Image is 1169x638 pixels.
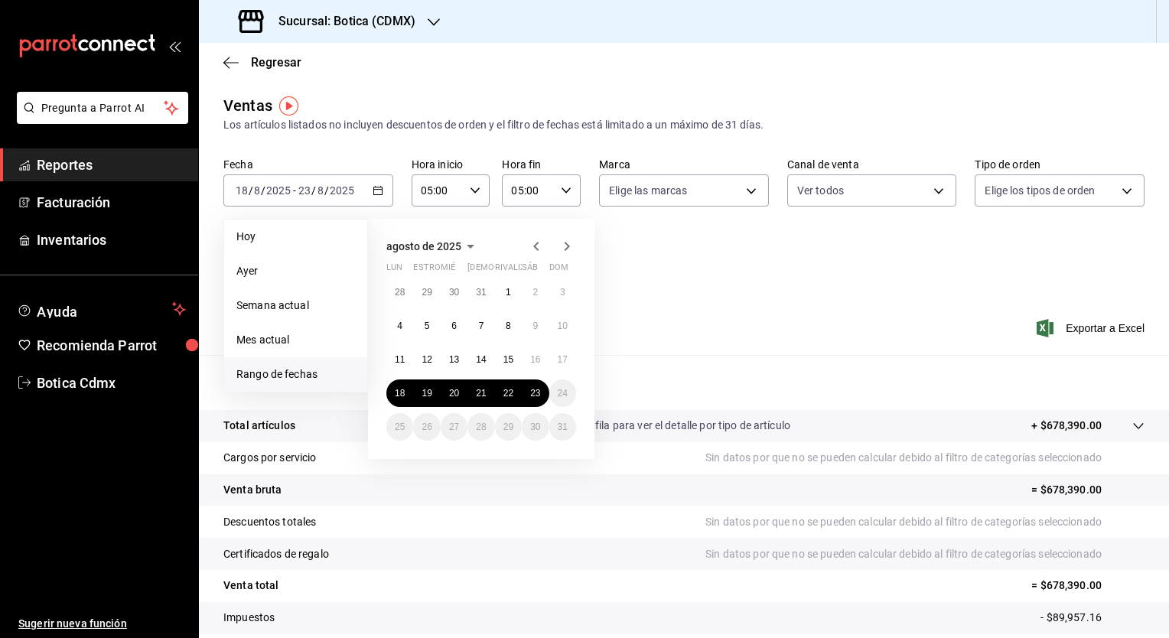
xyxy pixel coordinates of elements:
[223,450,317,466] p: Cargos por servicio
[261,184,265,197] span: /
[329,184,355,197] input: ----
[441,413,467,441] button: 27 de agosto de 2025
[530,388,540,399] abbr: 23 de agosto de 2025
[476,422,486,432] abbr: 28 de agosto de 2025
[506,287,511,298] abbr: 1 de agosto de 2025
[223,514,316,530] p: Descuentos totales
[705,546,1145,562] p: Sin datos por que no se pueden calcular debido al filtro de categorías seleccionado
[705,514,1145,530] p: Sin datos por que no se pueden calcular debido al filtro de categorías seleccionado
[441,278,467,306] button: 30 de julio de 2025
[265,184,291,197] input: ----
[522,413,549,441] button: 30 de agosto de 2025
[985,183,1095,198] span: Elige los tipos de orden
[467,312,494,340] button: 7 de agosto de 2025
[251,55,301,70] span: Regresar
[223,482,282,498] p: Venta bruta
[797,183,844,198] span: Ver todos
[495,262,537,278] abbr: viernes
[467,413,494,441] button: 28 de agosto de 2025
[223,373,1145,392] p: Resumen
[37,232,106,248] font: Inventarios
[422,354,431,365] abbr: 12 de agosto de 2025
[37,300,166,318] span: Ayuda
[223,159,393,170] label: Fecha
[467,379,494,407] button: 21 de agosto de 2025
[223,117,1145,133] div: Los artículos listados no incluyen descuentos de orden y el filtro de fechas está limitado a un m...
[549,346,576,373] button: 17 de agosto de 2025
[522,312,549,340] button: 9 de agosto de 2025
[1040,610,1145,626] p: - $89,957.16
[1031,418,1102,434] p: + $678,390.00
[298,184,311,197] input: --
[412,159,490,170] label: Hora inicio
[467,278,494,306] button: 31 de julio de 2025
[441,379,467,407] button: 20 de agosto de 2025
[324,184,329,197] span: /
[522,346,549,373] button: 16 de agosto de 2025
[506,321,511,331] abbr: 8 de agosto de 2025
[558,354,568,365] abbr: 17 de agosto de 2025
[609,183,687,198] span: Elige las marcas
[705,450,1145,466] p: Sin datos por que no se pueden calcular debido al filtro de categorías seleccionado
[236,332,355,348] span: Mes actual
[451,321,457,331] abbr: 6 de agosto de 2025
[449,422,459,432] abbr: 27 de agosto de 2025
[558,388,568,399] abbr: 24 de agosto de 2025
[386,278,413,306] button: 28 de julio de 2025
[395,287,405,298] abbr: 28 de julio de 2025
[599,159,769,170] label: Marca
[236,229,355,245] span: Hoy
[449,388,459,399] abbr: 20 de agosto de 2025
[522,262,538,278] abbr: sábado
[476,388,486,399] abbr: 21 de agosto de 2025
[479,321,484,331] abbr: 7 de agosto de 2025
[522,278,549,306] button: 2 de agosto de 2025
[17,92,188,124] button: Pregunta a Parrot AI
[425,321,430,331] abbr: 5 de agosto de 2025
[422,388,431,399] abbr: 19 de agosto de 2025
[413,278,440,306] button: 29 de julio de 2025
[530,354,540,365] abbr: 16 de agosto de 2025
[386,312,413,340] button: 4 de agosto de 2025
[536,418,790,434] p: Da clic en la fila para ver el detalle por tipo de artículo
[522,379,549,407] button: 23 de agosto de 2025
[532,321,538,331] abbr: 9 de agosto de 2025
[236,366,355,382] span: Rango de fechas
[249,184,253,197] span: /
[558,422,568,432] abbr: 31 de agosto de 2025
[495,413,522,441] button: 29 de agosto de 2025
[37,194,110,210] font: Facturación
[558,321,568,331] abbr: 10 de agosto de 2025
[449,354,459,365] abbr: 13 de agosto de 2025
[441,262,455,278] abbr: miércoles
[495,379,522,407] button: 22 de agosto de 2025
[467,346,494,373] button: 14 de agosto de 2025
[549,312,576,340] button: 10 de agosto de 2025
[386,237,480,256] button: agosto de 2025
[253,184,261,197] input: --
[37,157,93,173] font: Reportes
[41,100,164,116] span: Pregunta a Parrot AI
[449,287,459,298] abbr: 30 de julio de 2025
[787,159,957,170] label: Canal de venta
[37,375,116,391] font: Botica Cdmx
[530,422,540,432] abbr: 30 de agosto de 2025
[503,388,513,399] abbr: 22 de agosto de 2025
[413,312,440,340] button: 5 de agosto de 2025
[476,354,486,365] abbr: 14 de agosto de 2025
[386,379,413,407] button: 18 de agosto de 2025
[413,346,440,373] button: 12 de agosto de 2025
[397,321,402,331] abbr: 4 de agosto de 2025
[386,240,461,252] span: agosto de 2025
[11,111,188,127] a: Pregunta a Parrot AI
[413,413,440,441] button: 26 de agosto de 2025
[279,96,298,116] img: Marcador de información sobre herramientas
[503,354,513,365] abbr: 15 de agosto de 2025
[37,337,157,353] font: Recomienda Parrot
[317,184,324,197] input: --
[386,413,413,441] button: 25 de agosto de 2025
[168,40,181,52] button: open_drawer_menu
[467,262,558,278] abbr: jueves
[1031,578,1145,594] p: = $678,390.00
